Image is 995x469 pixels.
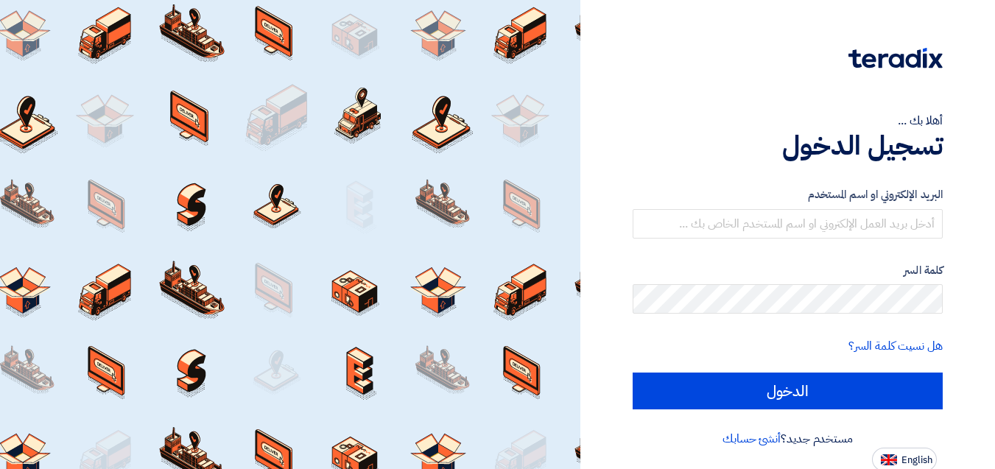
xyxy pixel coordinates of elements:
[633,262,943,279] label: كلمة السر
[633,209,943,239] input: أدخل بريد العمل الإلكتروني او اسم المستخدم الخاص بك ...
[633,373,943,409] input: الدخول
[881,454,897,465] img: en-US.png
[633,112,943,130] div: أهلا بك ...
[722,430,781,448] a: أنشئ حسابك
[901,455,932,465] span: English
[633,130,943,162] h1: تسجيل الدخول
[848,337,943,355] a: هل نسيت كلمة السر؟
[848,48,943,68] img: Teradix logo
[633,186,943,203] label: البريد الإلكتروني او اسم المستخدم
[633,430,943,448] div: مستخدم جديد؟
